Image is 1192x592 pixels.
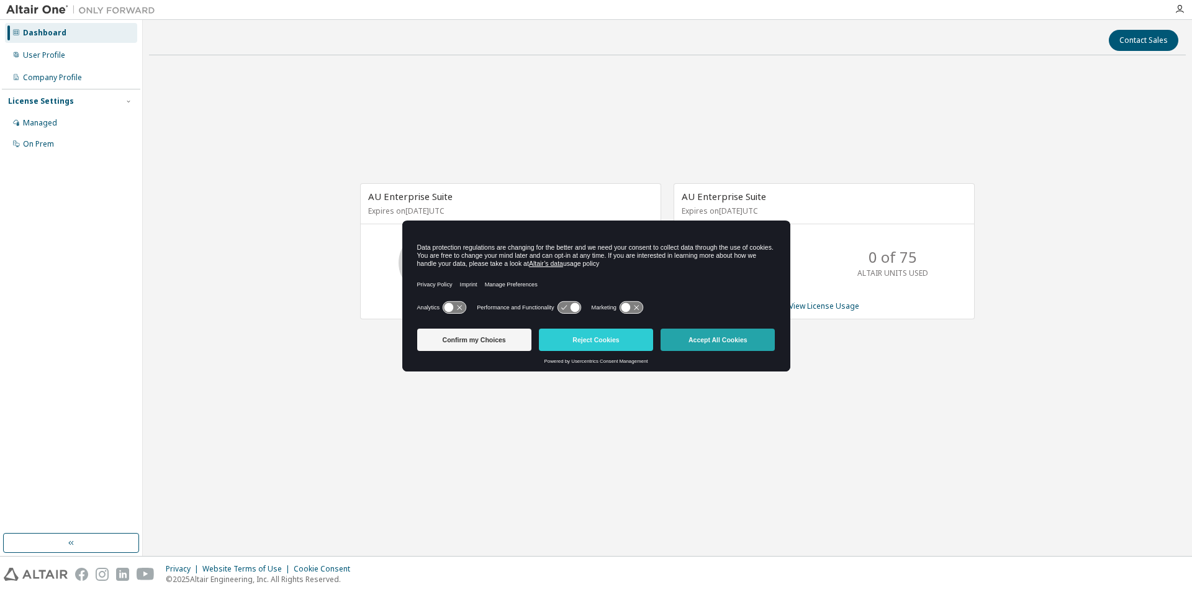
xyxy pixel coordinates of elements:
div: Website Terms of Use [202,564,294,574]
img: linkedin.svg [116,568,129,581]
div: Company Profile [23,73,82,83]
div: Dashboard [23,28,66,38]
div: Privacy [166,564,202,574]
img: Altair One [6,4,161,16]
p: ALTAIR UNITS USED [857,268,928,278]
img: youtube.svg [137,568,155,581]
div: Managed [23,118,57,128]
img: facebook.svg [75,568,88,581]
div: Cookie Consent [294,564,358,574]
div: On Prem [23,139,54,149]
span: AU Enterprise Suite [368,190,453,203]
div: License Settings [8,96,74,106]
p: Expires on [DATE] UTC [682,206,964,216]
p: Expires on [DATE] UTC [368,206,650,216]
div: User Profile [23,50,65,60]
img: altair_logo.svg [4,568,68,581]
p: © 2025 Altair Engineering, Inc. All Rights Reserved. [166,574,358,585]
span: AU Enterprise Suite [682,190,766,203]
button: Contact Sales [1109,30,1178,51]
img: instagram.svg [96,568,109,581]
a: View License Usage [789,301,859,311]
p: 0 of 75 [869,247,917,268]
